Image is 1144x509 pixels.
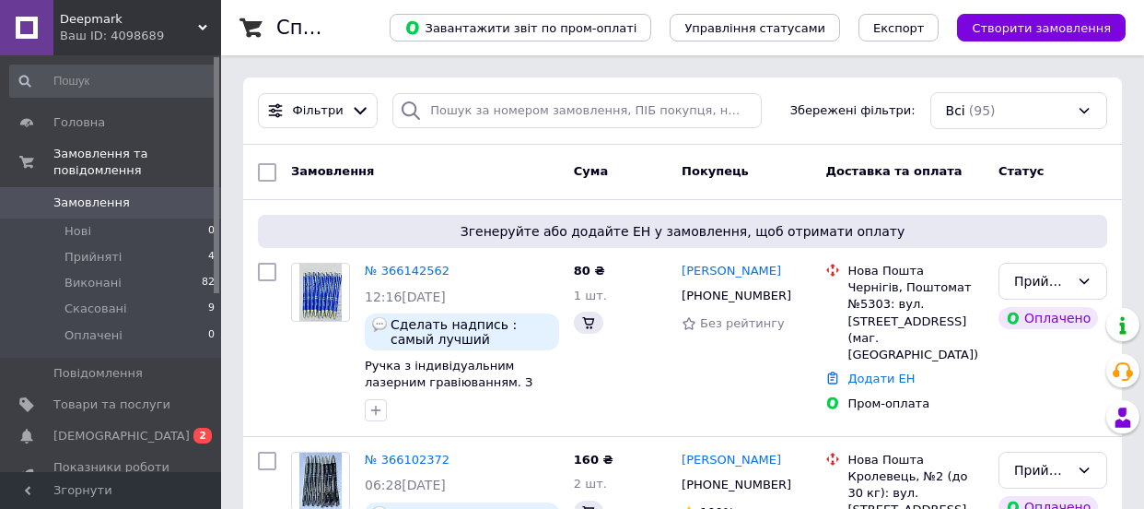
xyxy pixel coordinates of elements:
span: Завантажити звіт по пром-оплаті [404,19,636,36]
div: Оплачено [998,307,1098,329]
span: 4 [208,249,215,266]
span: Прийняті [64,249,122,266]
span: 2 шт. [574,477,607,491]
a: Фото товару [291,263,350,322]
span: Збережені фільтри: [790,102,916,120]
a: [PERSON_NAME] [682,452,781,469]
span: Експорт [873,21,925,35]
div: Прийнято [1014,460,1069,480]
a: Створити замовлення [939,20,1126,34]
h1: Список замовлень [276,17,463,39]
span: (95) [969,103,996,118]
span: Статус [998,164,1045,178]
span: Згенеруйте або додайте ЕН у замовлення, щоб отримати оплату [265,222,1100,241]
img: Фото товару [299,264,343,321]
span: 82 [202,275,215,291]
div: [PHONE_NUMBER] [678,473,795,497]
a: № 366142562 [365,264,449,278]
div: [PHONE_NUMBER] [678,284,795,308]
button: Створити замовлення [957,14,1126,41]
div: Пром-оплата [847,396,984,412]
span: 0 [208,223,215,240]
div: Чернігів, Поштомат №5303: вул. [STREET_ADDRESS] (маг. [GEOGRAPHIC_DATA]) [847,279,984,363]
span: Головна [53,114,105,131]
div: Прийнято [1014,271,1069,291]
div: Нова Пошта [847,263,984,279]
img: :speech_balloon: [372,317,387,332]
span: Сделать надпись : самый лучший сотрудник [391,317,552,347]
input: Пошук за номером замовлення, ПІБ покупця, номером телефону, Email, номером накладної [392,93,762,129]
span: Замовлення [53,195,130,211]
a: Ручка з індивідуальним лазерним гравіюванням. З Днем вчителя! [365,359,532,407]
span: Замовлення та повідомлення [53,146,221,179]
span: Замовлення [291,164,374,178]
span: 12:16[DATE] [365,290,446,304]
span: 2 [193,428,212,444]
span: Доставка та оплата [825,164,962,178]
span: 9 [208,301,215,317]
span: Повідомлення [53,365,143,382]
button: Експорт [858,14,940,41]
span: Створити замовлення [972,21,1111,35]
span: 160 ₴ [574,453,613,467]
span: Всі [946,101,965,120]
span: 0 [208,327,215,344]
span: Без рейтингу [700,316,785,330]
a: Додати ЕН [847,372,915,385]
span: Оплачені [64,327,123,344]
span: Скасовані [64,301,127,317]
span: [DEMOGRAPHIC_DATA] [53,428,190,444]
button: Завантажити звіт по пром-оплаті [390,14,651,41]
span: Управління статусами [684,21,825,35]
input: Пошук [9,65,216,98]
a: № 366102372 [365,453,449,467]
span: Покупець [682,164,749,178]
a: [PERSON_NAME] [682,263,781,280]
span: Нові [64,223,91,240]
div: Ваш ID: 4098689 [60,28,221,44]
button: Управління статусами [670,14,840,41]
span: 80 ₴ [574,264,605,278]
span: Cума [574,164,608,178]
span: Deepmark [60,11,198,28]
span: 06:28[DATE] [365,478,446,492]
div: Нова Пошта [847,452,984,468]
span: Показники роботи компанії [53,459,170,492]
span: Виконані [64,275,122,291]
span: 1 шт. [574,289,607,302]
span: Фільтри [293,102,344,120]
span: Товари та послуги [53,397,170,413]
